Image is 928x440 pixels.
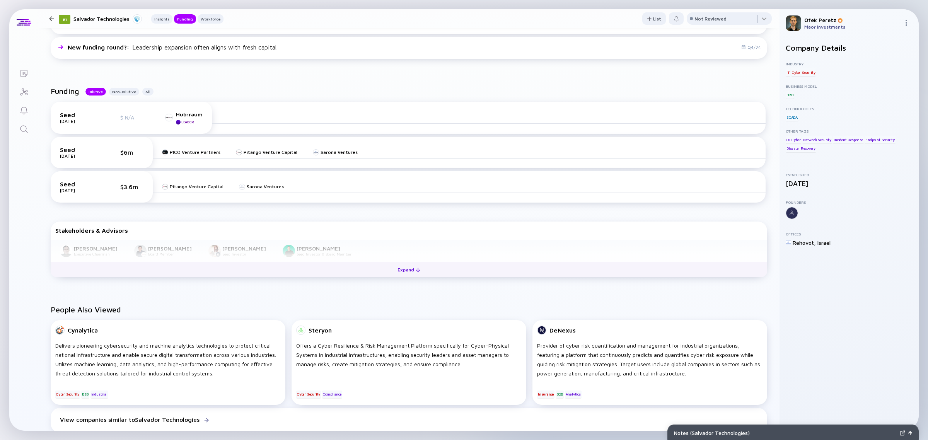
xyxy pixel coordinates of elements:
a: PICO Venture Partners [162,149,220,155]
div: OT Cyber [786,136,801,143]
button: Funding [174,14,196,24]
img: Ofek Profile Picture [786,15,801,31]
button: Workforce [198,14,223,24]
button: List [642,12,666,25]
div: [DATE] [786,179,913,188]
a: Search [9,119,38,138]
div: $6m [120,149,143,156]
button: Expand [51,262,767,277]
a: Pitango Venture Capital [236,149,297,155]
span: New funding round? : [68,44,131,51]
div: Maor Investments [804,24,900,30]
div: 81 [59,15,70,24]
div: Industry [786,61,913,66]
a: Hub:raumLeader [165,111,203,124]
a: SteryonOffers a Cyber Resilience & Risk Management Platform specifically for Cyber-Physical Syste... [292,320,526,408]
div: Seed [60,111,99,118]
div: Insurance [537,391,554,398]
div: Analytics [565,391,582,398]
div: $ N/A [120,114,143,121]
div: Provider of cyber risk quantification and management for industrial organizations, featuring a pl... [537,341,763,378]
button: Dilutive [85,88,106,96]
div: Steryon [309,327,332,334]
div: Cyber Security [55,391,80,398]
div: B2B [81,391,89,398]
div: $3.6m [120,183,143,190]
div: Cynalytica [68,327,98,334]
button: Insights [151,14,172,24]
div: Hub:raum [176,111,203,118]
div: PICO Venture Partners [170,149,220,155]
div: Offers a Cyber Resilience & Risk Management Platform specifically for Cyber-Physical Systems in i... [296,341,522,378]
h2: Company Details [786,43,913,52]
img: Expand Notes [900,430,905,436]
div: Cyber Security [791,68,816,76]
button: Non-Dilutive [109,88,139,96]
div: Salvador Technologies [73,14,142,24]
a: DeNexusProvider of cyber risk quantification and management for industrial organizations, featuri... [532,320,767,408]
a: Sarona Ventures [313,149,358,155]
div: Offices [786,232,913,236]
div: View companies similar to Salvador Technologies [60,416,200,423]
a: Reminders [9,101,38,119]
img: Israel Flag [786,240,791,245]
div: Other Tags [786,129,913,133]
div: Insights [151,15,172,23]
img: Open Notes [908,431,912,435]
div: Network Security [802,136,832,143]
div: Founders [786,200,913,205]
div: [DATE] [60,153,99,159]
div: Rehovot , [793,239,816,246]
div: Stakeholders & Advisors [55,227,763,234]
a: Investor Map [9,82,38,101]
div: Not Reviewed [694,16,727,22]
div: Workforce [198,15,223,23]
div: Q4/24 [741,44,761,50]
div: Funding [174,15,196,23]
div: Notes ( Salvador Technologies ) [674,430,897,436]
a: Lists [9,63,38,82]
div: Israel [817,239,831,246]
div: Compliance [322,391,342,398]
div: B2B [786,91,794,99]
div: Technologies [786,106,913,111]
div: Delivers pioneering cybersecurity and machine analytics technologies to protect critical national... [55,341,281,378]
div: List [642,13,666,25]
div: B2B [556,391,564,398]
h2: People Also Viewed [51,305,767,314]
div: Leader [181,120,194,124]
a: Sarona Ventures [239,184,284,189]
div: Pitango Venture Capital [244,149,297,155]
div: [DATE] [60,188,99,193]
div: Incident Response [833,136,864,143]
div: Pitango Venture Capital [170,184,223,189]
div: Seed [60,181,99,188]
h2: Funding [51,87,79,96]
div: Cyber Security [296,391,321,398]
div: Ofek Peretz [804,17,900,23]
div: Established [786,172,913,177]
div: IT [786,68,790,76]
a: CynalyticaDelivers pioneering cybersecurity and machine analytics technologies to protect critica... [51,320,285,408]
div: Expand [393,264,425,276]
a: Pitango Venture Capital [162,184,223,189]
div: Disaster Recovery [786,145,816,152]
div: [DATE] [60,118,99,124]
button: All [142,88,154,96]
div: DeNexus [549,327,576,334]
div: Sarona Ventures [321,149,358,155]
div: Endpoint Security [865,136,896,143]
div: SCADA [786,113,798,121]
img: Menu [903,20,909,26]
div: Seed [60,146,99,153]
div: Sarona Ventures [247,184,284,189]
div: Leadership expansion often aligns with fresh capital. [68,44,278,51]
div: Industrial [90,391,108,398]
div: Business Model [786,84,913,89]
